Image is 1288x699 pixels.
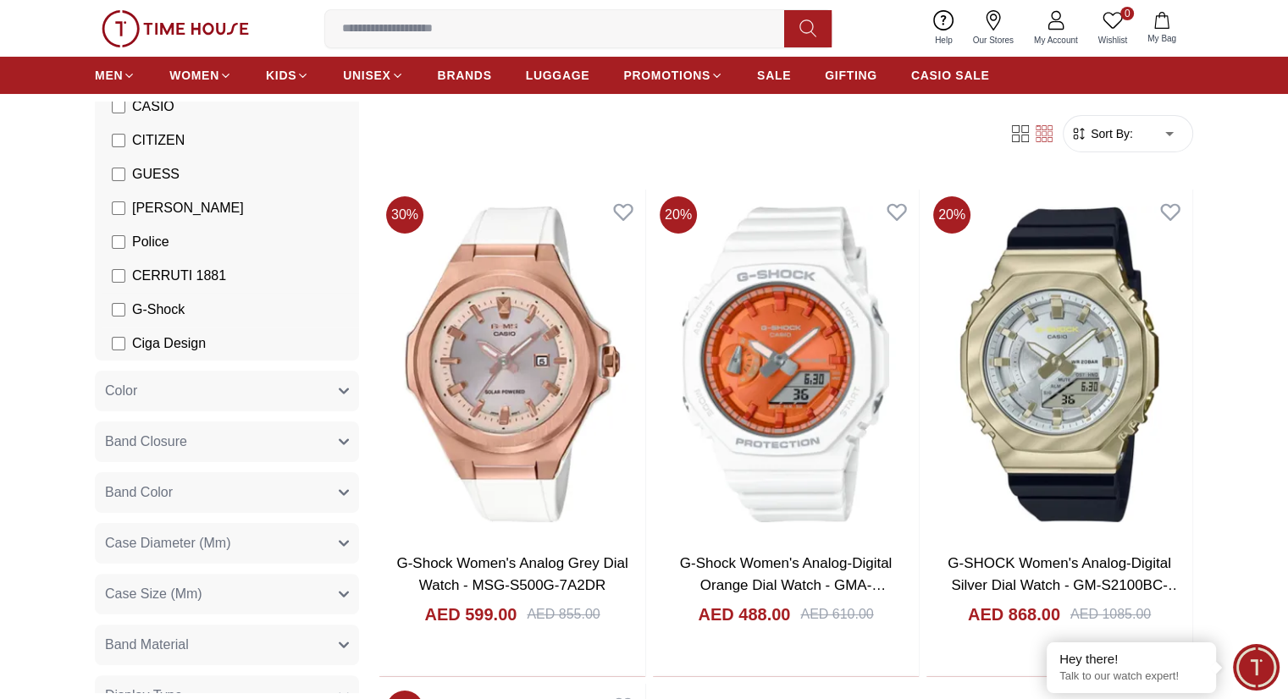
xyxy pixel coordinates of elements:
span: [PERSON_NAME] [132,198,244,218]
span: PROMOTIONS [623,67,710,84]
span: CASIO [132,96,174,117]
input: CERRUTI 1881 [112,269,125,283]
a: KIDS [266,60,309,91]
span: Ciga Design [132,333,206,354]
a: GIFTING [825,60,877,91]
div: Hey there! [1059,651,1203,668]
span: Police [132,232,169,252]
span: CERRUTI 1881 [132,266,226,286]
span: SALE [757,67,791,84]
div: AED 855.00 [527,604,600,625]
span: GUESS [132,164,180,184]
span: Help [928,34,959,47]
input: CASIO [112,100,125,113]
span: 30 % [386,196,423,234]
button: My Bag [1137,8,1186,48]
button: Band Closure [95,421,359,462]
button: Band Color [95,472,359,513]
h4: AED 599.00 [424,603,517,626]
span: G-Shock [132,300,185,320]
span: Color [105,381,137,401]
span: My Bag [1141,32,1183,45]
span: CITIZEN [132,130,185,151]
p: Talk to our watch expert! [1059,669,1203,684]
button: Band Material [95,625,359,665]
span: 20 % [933,196,970,234]
div: Chat Widget [1233,644,1280,691]
h4: AED 868.00 [968,603,1060,626]
span: MEN [95,67,123,84]
a: Help [925,7,963,50]
span: UNISEX [343,67,390,84]
button: Sort By: [1070,125,1133,142]
img: G-Shock Women's Analog-Digital Orange Dial Watch - GMA-S2100WS-7ADR [653,190,919,539]
span: LUGGAGE [526,67,590,84]
button: Case Size (Mm) [95,574,359,614]
span: WOMEN [169,67,219,84]
input: G-Shock [112,303,125,316]
input: Police [112,235,125,249]
span: My Account [1027,34,1085,47]
div: AED 610.00 [800,604,873,625]
a: WOMEN [169,60,232,91]
a: UNISEX [343,60,403,91]
span: Band Closure [105,432,187,452]
span: Band Color [105,482,173,503]
span: KIDS [266,67,296,84]
input: GUESS [112,168,125,181]
button: Case Diameter (Mm) [95,523,359,564]
a: G-Shock Women's Analog-Digital Orange Dial Watch - GMA-S2100WS-7ADR [680,555,892,614]
input: Ciga Design [112,337,125,350]
span: CASIO SALE [911,67,990,84]
span: Sort By: [1087,125,1133,142]
span: GIFTING [825,67,877,84]
a: BRANDS [438,60,492,91]
span: 20 % [660,196,697,234]
a: 0Wishlist [1088,7,1137,50]
a: SALE [757,60,791,91]
a: CASIO SALE [911,60,990,91]
a: PROMOTIONS [623,60,723,91]
img: G-SHOCK Women's Analog-Digital Silver Dial Watch - GM-S2100BC-1ADR [926,190,1192,539]
span: Wishlist [1092,34,1134,47]
a: LUGGAGE [526,60,590,91]
span: 0 [1120,7,1134,20]
a: MEN [95,60,135,91]
span: Our Stores [966,34,1020,47]
span: Case Diameter (Mm) [105,533,230,553]
input: CITIZEN [112,134,125,147]
a: G-SHOCK Women's Analog-Digital Silver Dial Watch - GM-S2100BC-1ADR [948,555,1182,614]
img: G-Shock Women's Analog Grey Dial Watch - MSG-S500G-7A2DR [379,190,645,539]
span: Band Material [105,635,189,655]
input: [PERSON_NAME] [112,201,125,215]
span: Case Size (Mm) [105,584,202,604]
button: Color [95,371,359,411]
img: ... [102,10,249,47]
span: BRANDS [438,67,492,84]
h4: AED 488.00 [698,603,790,626]
a: Our Stores [963,7,1024,50]
div: AED 1085.00 [1070,604,1151,625]
a: G-Shock Women's Analog Grey Dial Watch - MSG-S500G-7A2DR [396,555,627,593]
